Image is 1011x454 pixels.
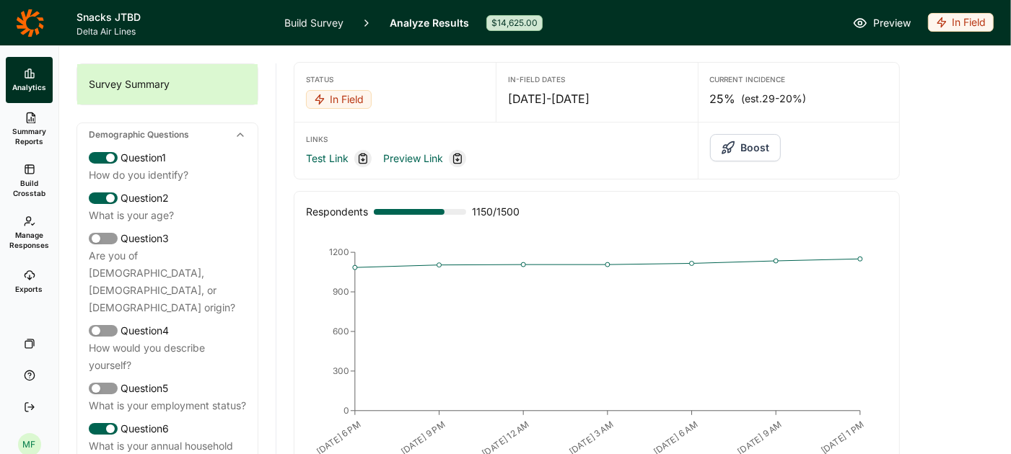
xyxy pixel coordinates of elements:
[383,150,443,167] a: Preview Link
[710,74,888,84] div: Current Incidence
[306,90,372,109] div: In Field
[333,365,349,376] tspan: 300
[508,90,686,107] div: [DATE] - [DATE]
[9,230,49,250] span: Manage Responses
[306,74,484,84] div: Status
[76,9,267,26] h1: Snacks JTBD
[306,134,686,144] div: Links
[89,207,246,224] div: What is your age?
[89,190,246,207] div: Question 2
[77,64,258,104] div: Survey Summary
[6,259,53,305] a: Exports
[333,326,349,337] tspan: 600
[76,26,267,37] span: Delta Air Lines
[12,82,46,92] span: Analytics
[853,14,911,32] a: Preview
[89,397,246,414] div: What is your employment status?
[329,246,349,257] tspan: 1200
[89,322,246,339] div: Question 4
[89,247,246,316] div: Are you of [DEMOGRAPHIC_DATA], [DEMOGRAPHIC_DATA], or [DEMOGRAPHIC_DATA] origin?
[89,149,246,166] div: Question 1
[343,405,349,416] tspan: 0
[89,339,246,374] div: How would you describe yourself?
[6,103,53,155] a: Summary Reports
[89,380,246,397] div: Question 5
[928,13,994,33] button: In Field
[89,166,246,184] div: How do you identify?
[16,284,43,294] span: Exports
[306,90,372,110] button: In Field
[77,123,258,146] div: Demographic Questions
[508,74,686,84] div: In-Field Dates
[710,90,736,107] span: 25%
[354,150,372,167] div: Copy link
[12,178,47,198] span: Build Crosstab
[710,134,781,161] button: Boost
[306,203,368,221] div: Respondents
[472,203,520,221] span: 1150 / 1500
[449,150,466,167] div: Copy link
[486,15,543,31] div: $14,625.00
[873,14,911,32] span: Preview
[928,13,994,32] div: In Field
[333,286,349,297] tspan: 900
[6,207,53,259] a: Manage Responses
[6,155,53,207] a: Build Crosstab
[12,126,47,146] span: Summary Reports
[306,150,349,167] a: Test Link
[742,92,807,106] span: (est. 29-20% )
[89,420,246,437] div: Question 6
[89,230,246,247] div: Question 3
[6,57,53,103] a: Analytics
